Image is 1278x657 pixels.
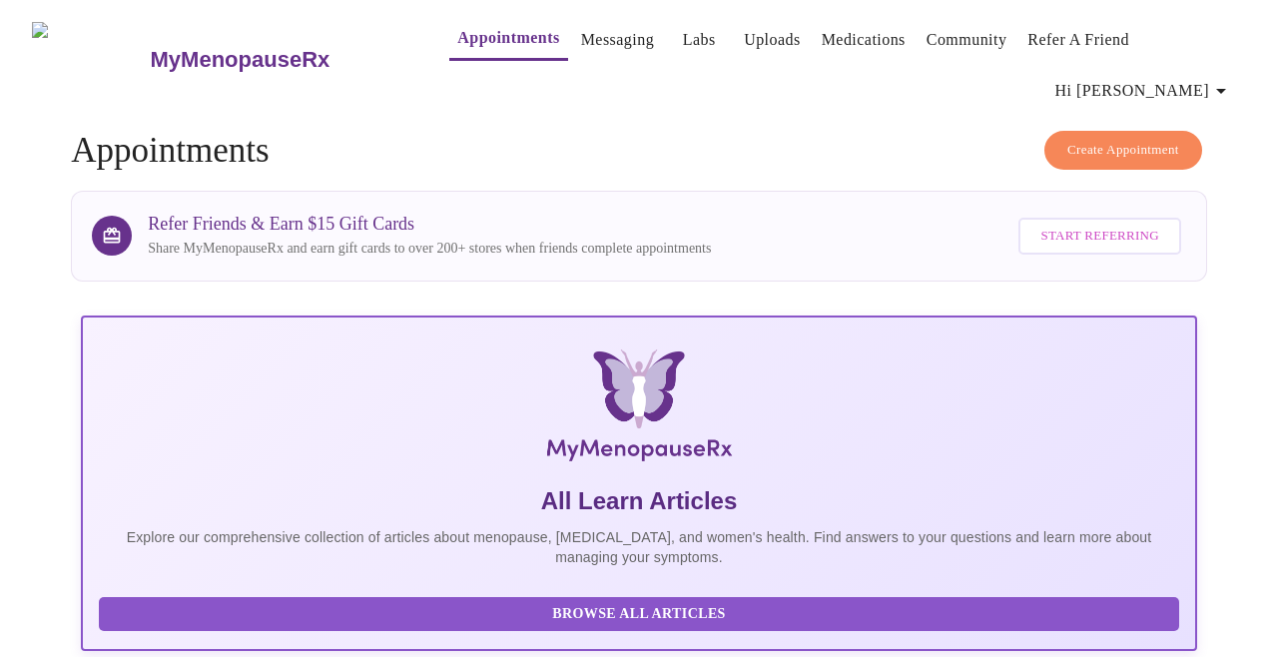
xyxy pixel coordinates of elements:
[99,485,1179,517] h5: All Learn Articles
[1018,218,1180,255] button: Start Referring
[148,239,711,259] p: Share MyMenopauseRx and earn gift cards to over 200+ stores when friends complete appointments
[1055,77,1233,105] span: Hi [PERSON_NAME]
[744,26,801,54] a: Uploads
[1067,139,1179,162] span: Create Appointment
[99,597,1179,632] button: Browse All Articles
[1047,71,1241,111] button: Hi [PERSON_NAME]
[814,20,914,60] button: Medications
[71,131,1207,171] h4: Appointments
[1019,20,1137,60] button: Refer a Friend
[1040,225,1158,248] span: Start Referring
[822,26,906,54] a: Medications
[99,604,1184,621] a: Browse All Articles
[919,20,1015,60] button: Community
[151,47,330,73] h3: MyMenopauseRx
[449,18,567,61] button: Appointments
[32,22,148,97] img: MyMenopauseRx Logo
[927,26,1007,54] a: Community
[267,349,1011,469] img: MyMenopauseRx Logo
[683,26,716,54] a: Labs
[148,214,711,235] h3: Refer Friends & Earn $15 Gift Cards
[573,20,662,60] button: Messaging
[119,602,1159,627] span: Browse All Articles
[1044,131,1202,170] button: Create Appointment
[148,25,409,95] a: MyMenopauseRx
[99,527,1179,567] p: Explore our comprehensive collection of articles about menopause, [MEDICAL_DATA], and women's hea...
[667,20,731,60] button: Labs
[1013,208,1185,265] a: Start Referring
[457,24,559,52] a: Appointments
[1027,26,1129,54] a: Refer a Friend
[581,26,654,54] a: Messaging
[736,20,809,60] button: Uploads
